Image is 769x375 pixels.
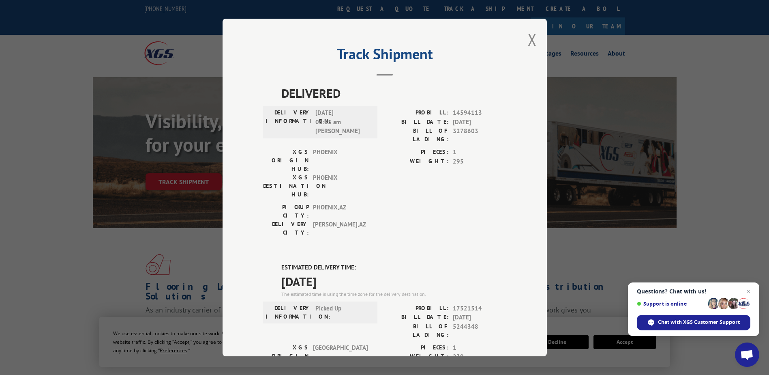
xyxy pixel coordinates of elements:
label: BILL DATE: [385,313,449,322]
label: DELIVERY INFORMATION: [266,108,311,136]
span: 1 [453,343,506,353]
span: 239 [453,352,506,362]
span: [DATE] [453,118,506,127]
label: XGS ORIGIN HUB: [263,148,309,173]
label: BILL DATE: [385,118,449,127]
span: DELIVERED [281,84,506,102]
label: PROBILL: [385,304,449,313]
span: Support is online [637,301,705,307]
span: 295 [453,157,506,166]
span: Picked Up [315,304,370,321]
span: 5244348 [453,322,506,339]
span: [DATE] 06:15 am [PERSON_NAME] [315,108,370,136]
label: ESTIMATED DELIVERY TIME: [281,263,506,272]
label: XGS ORIGIN HUB: [263,343,309,369]
div: Chat with XGS Customer Support [637,315,750,330]
span: [GEOGRAPHIC_DATA] [313,343,368,369]
span: PHOENIX [313,148,368,173]
h2: Track Shipment [263,48,506,64]
span: 14594113 [453,108,506,118]
label: PIECES: [385,148,449,157]
span: [PERSON_NAME] , AZ [313,220,368,237]
label: WEIGHT: [385,352,449,362]
span: Close chat [743,287,753,296]
span: [DATE] [281,272,506,291]
label: XGS DESTINATION HUB: [263,173,309,199]
label: BILL OF LADING: [385,322,449,339]
label: WEIGHT: [385,157,449,166]
span: 17521514 [453,304,506,313]
div: Open chat [735,343,759,367]
label: BILL OF LADING: [385,127,449,144]
button: Close modal [528,29,537,50]
div: The estimated time is using the time zone for the delivery destination. [281,291,506,298]
span: Questions? Chat with us! [637,288,750,295]
span: PHOENIX [313,173,368,199]
label: PICKUP CITY: [263,203,309,220]
span: PHOENIX , AZ [313,203,368,220]
label: PIECES: [385,343,449,353]
span: [DATE] [453,313,506,322]
span: Chat with XGS Customer Support [658,319,740,326]
label: PROBILL: [385,108,449,118]
span: 1 [453,148,506,157]
label: DELIVERY CITY: [263,220,309,237]
label: DELIVERY INFORMATION: [266,304,311,321]
span: 3278603 [453,127,506,144]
